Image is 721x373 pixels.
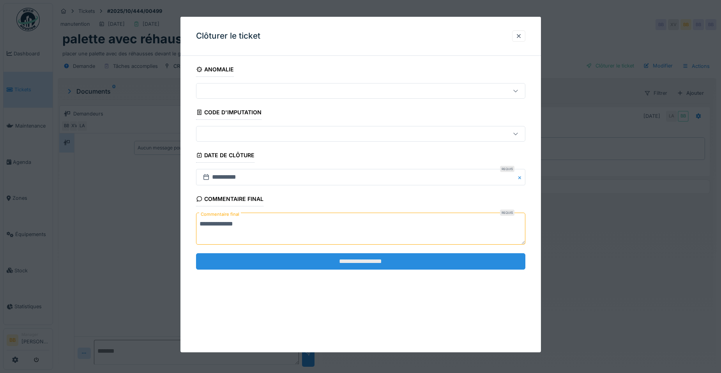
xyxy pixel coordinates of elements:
h3: Clôturer le ticket [196,31,260,41]
div: Date de clôture [196,149,255,163]
div: Code d'imputation [196,107,262,120]
div: Requis [500,166,514,172]
button: Close [517,169,525,185]
div: Requis [500,210,514,216]
div: Anomalie [196,64,234,77]
label: Commentaire final [199,210,241,219]
div: Commentaire final [196,193,264,206]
